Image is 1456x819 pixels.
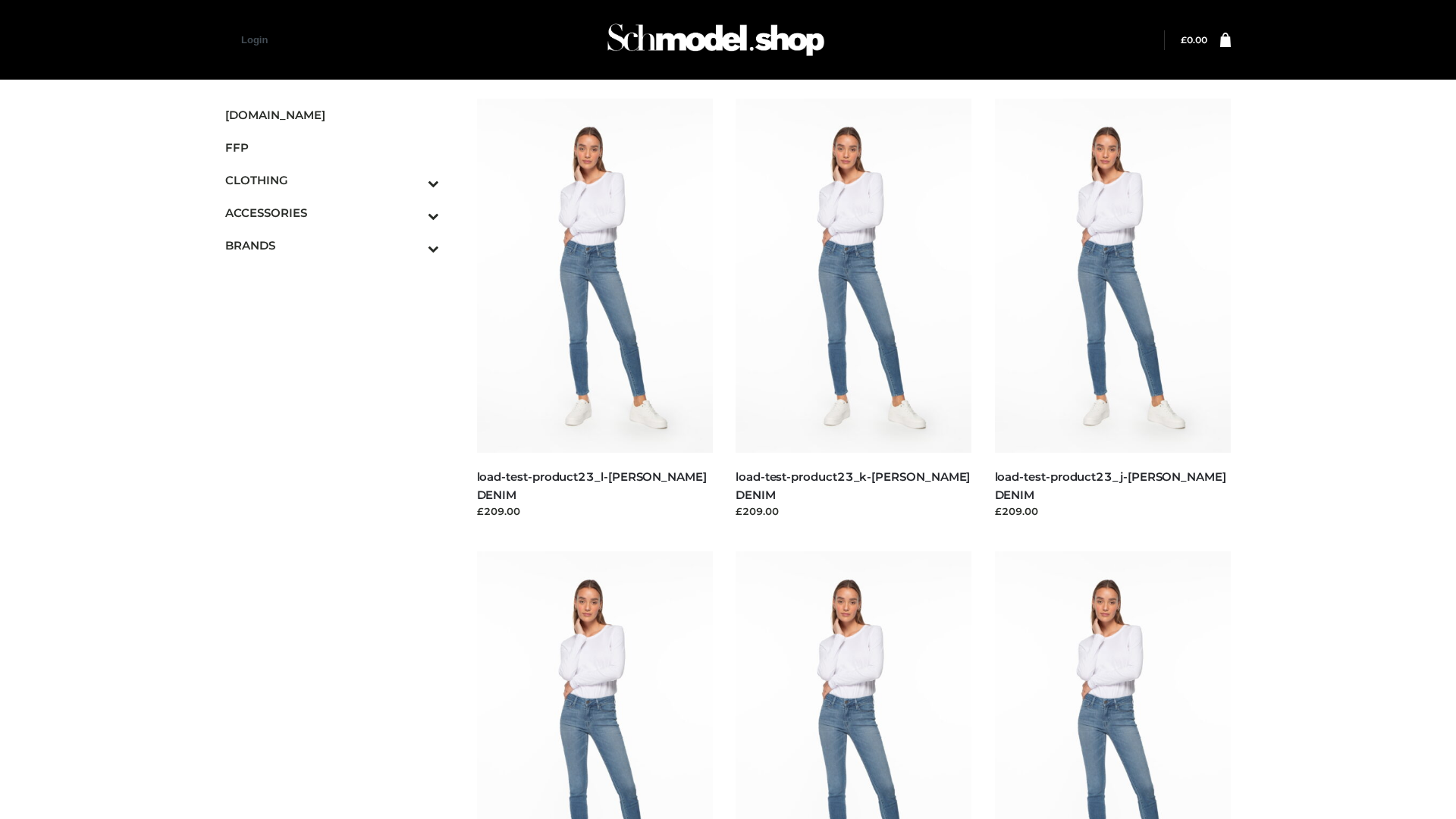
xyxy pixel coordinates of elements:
a: FFP [225,131,439,164]
div: £209.00 [477,504,714,519]
div: £209.00 [995,504,1232,519]
a: ACCESSORIESToggle Submenu [225,196,439,229]
span: FFP [225,139,439,156]
button: Toggle Submenu [386,164,439,196]
span: [DOMAIN_NAME] [225,106,439,124]
a: load-test-product23_k-[PERSON_NAME] DENIM [736,469,970,501]
a: £0.00 [1181,34,1207,45]
bdi: 0.00 [1181,34,1207,45]
div: £209.00 [736,504,972,519]
a: Login [241,34,268,45]
a: load-test-product23_j-[PERSON_NAME] DENIM [995,469,1226,501]
a: [DOMAIN_NAME] [225,99,439,131]
button: Toggle Submenu [386,196,439,229]
a: load-test-product23_l-[PERSON_NAME] DENIM [477,469,707,501]
a: CLOTHINGToggle Submenu [225,164,439,196]
span: £ [1181,34,1187,45]
span: BRANDS [225,237,439,254]
img: Schmodel Admin 964 [602,10,830,70]
span: CLOTHING [225,171,439,189]
button: Toggle Submenu [386,229,439,262]
span: ACCESSORIES [225,204,439,221]
a: BRANDSToggle Submenu [225,229,439,262]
